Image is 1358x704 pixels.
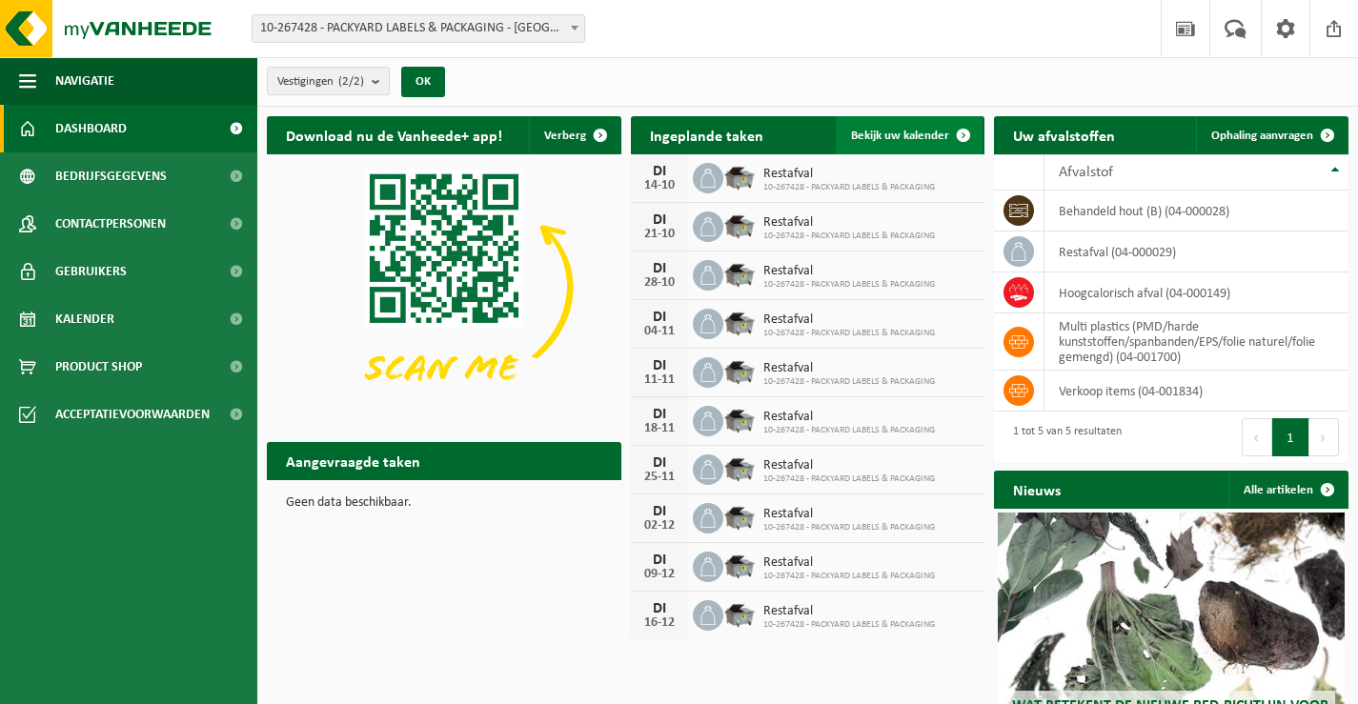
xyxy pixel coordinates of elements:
[723,549,756,581] img: WB-5000-GAL-GY-01
[1196,116,1347,154] a: Ophaling aanvragen
[640,179,679,192] div: 14-10
[763,182,935,193] span: 10-267428 - PACKYARD LABELS & PACKAGING
[763,458,935,473] span: Restafval
[723,160,756,192] img: WB-5000-GAL-GY-01
[763,619,935,631] span: 10-267428 - PACKYARD LABELS & PACKAGING
[1059,165,1113,180] span: Afvalstof
[55,152,167,200] span: Bedrijfsgegevens
[640,407,679,422] div: DI
[1211,130,1313,142] span: Ophaling aanvragen
[723,500,756,533] img: WB-5000-GAL-GY-01
[763,312,935,328] span: Restafval
[277,68,364,96] span: Vestigingen
[338,75,364,88] count: (2/2)
[723,209,756,241] img: WB-5000-GAL-GY-01
[55,391,210,438] span: Acceptatievoorwaarden
[723,306,756,338] img: WB-5000-GAL-GY-01
[723,354,756,387] img: WB-5000-GAL-GY-01
[851,130,949,142] span: Bekijk uw kalender
[640,358,679,373] div: DI
[529,116,619,154] button: Verberg
[253,15,584,42] span: 10-267428 - PACKYARD LABELS & PACKAGING - NAZARETH
[401,67,445,97] button: OK
[1309,418,1339,456] button: Next
[1044,371,1348,412] td: verkoop items (04-001834)
[640,504,679,519] div: DI
[763,555,935,571] span: Restafval
[723,597,756,630] img: WB-5000-GAL-GY-01
[286,496,602,510] p: Geen data beschikbaar.
[723,403,756,435] img: WB-5000-GAL-GY-01
[544,130,586,142] span: Verberg
[1228,471,1347,509] a: Alle artikelen
[763,604,935,619] span: Restafval
[723,257,756,290] img: WB-5000-GAL-GY-01
[55,343,142,391] span: Product Shop
[763,522,935,533] span: 10-267428 - PACKYARD LABELS & PACKAGING
[1044,191,1348,231] td: behandeld hout (B) (04-000028)
[631,116,782,153] h2: Ingeplande taken
[1272,418,1309,456] button: 1
[640,228,679,241] div: 21-10
[640,455,679,471] div: DI
[640,310,679,325] div: DI
[640,325,679,338] div: 04-11
[763,425,935,436] span: 10-267428 - PACKYARD LABELS & PACKAGING
[640,471,679,484] div: 25-11
[252,14,585,43] span: 10-267428 - PACKYARD LABELS & PACKAGING - NAZARETH
[640,553,679,568] div: DI
[640,616,679,630] div: 16-12
[1044,272,1348,313] td: hoogcalorisch afval (04-000149)
[723,452,756,484] img: WB-5000-GAL-GY-01
[640,212,679,228] div: DI
[1003,416,1122,458] div: 1 tot 5 van 5 resultaten
[836,116,983,154] a: Bekijk uw kalender
[763,571,935,582] span: 10-267428 - PACKYARD LABELS & PACKAGING
[763,279,935,291] span: 10-267428 - PACKYARD LABELS & PACKAGING
[267,116,521,153] h2: Download nu de Vanheede+ app!
[1044,313,1348,371] td: multi plastics (PMD/harde kunststoffen/spanbanden/EPS/folie naturel/folie gemengd) (04-001700)
[55,295,114,343] span: Kalender
[1044,231,1348,272] td: restafval (04-000029)
[640,276,679,290] div: 28-10
[994,116,1134,153] h2: Uw afvalstoffen
[994,471,1080,508] h2: Nieuws
[763,215,935,231] span: Restafval
[763,473,935,485] span: 10-267428 - PACKYARD LABELS & PACKAGING
[763,376,935,388] span: 10-267428 - PACKYARD LABELS & PACKAGING
[640,422,679,435] div: 18-11
[763,328,935,339] span: 10-267428 - PACKYARD LABELS & PACKAGING
[267,67,390,95] button: Vestigingen(2/2)
[763,410,935,425] span: Restafval
[640,373,679,387] div: 11-11
[763,231,935,242] span: 10-267428 - PACKYARD LABELS & PACKAGING
[763,264,935,279] span: Restafval
[763,507,935,522] span: Restafval
[55,57,114,105] span: Navigatie
[763,167,935,182] span: Restafval
[1242,418,1272,456] button: Previous
[640,568,679,581] div: 09-12
[267,442,439,479] h2: Aangevraagde taken
[640,601,679,616] div: DI
[55,248,127,295] span: Gebruikers
[640,164,679,179] div: DI
[55,200,166,248] span: Contactpersonen
[55,105,127,152] span: Dashboard
[763,361,935,376] span: Restafval
[640,261,679,276] div: DI
[640,519,679,533] div: 02-12
[267,154,621,420] img: Download de VHEPlus App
